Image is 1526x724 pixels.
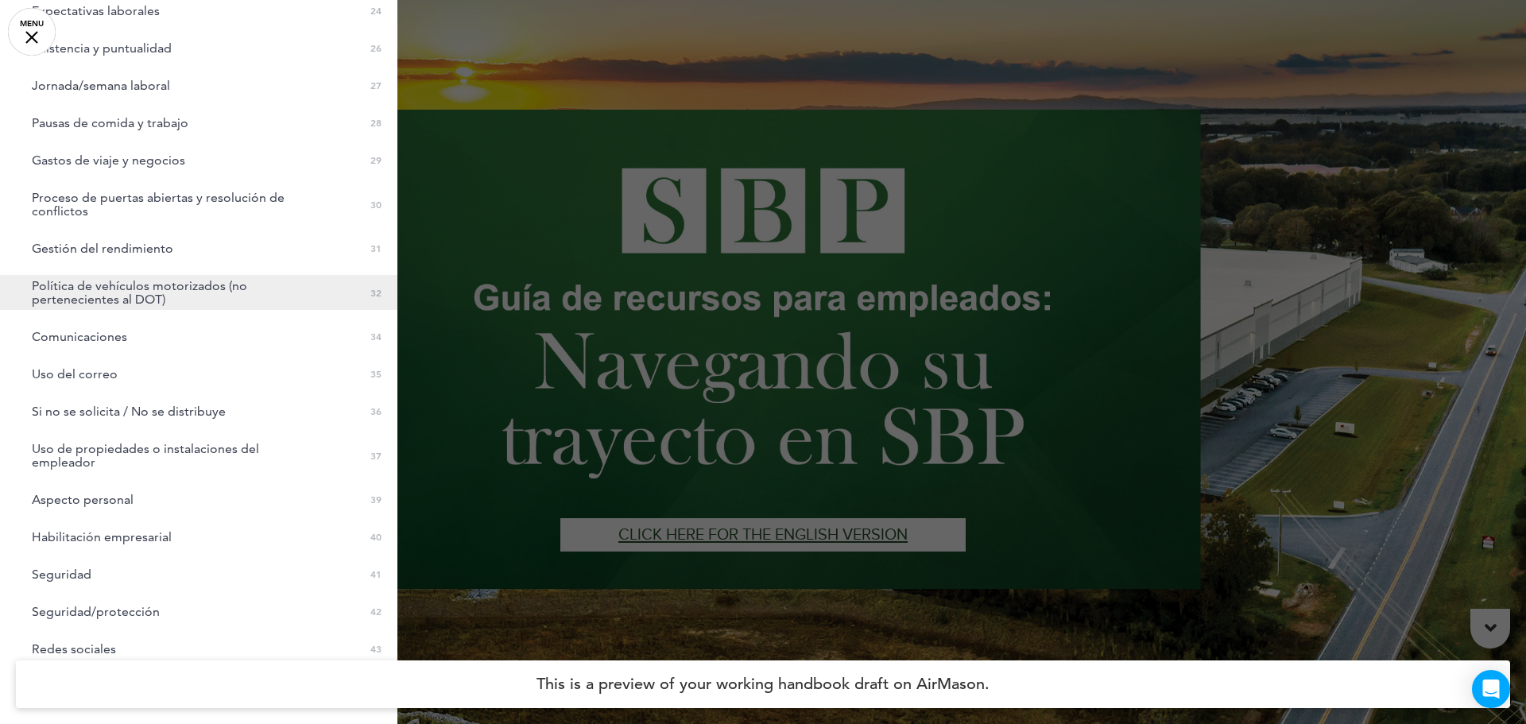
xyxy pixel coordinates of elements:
[32,493,134,506] span: Aspecto personal
[1472,670,1510,708] div: Open Intercom Messenger
[370,79,381,92] span: 27
[370,116,381,130] span: 28
[32,41,172,55] span: Asistencia y puntualidad
[32,405,226,418] span: Si no se solicita / No se distribuye
[370,567,381,581] span: 41
[8,8,56,56] a: MENU
[32,4,160,17] span: Expectativas laborales
[370,242,381,255] span: 31
[32,330,127,343] span: Comunicaciones
[370,198,381,211] span: 30
[370,4,381,17] span: 24
[370,642,381,656] span: 43
[32,242,173,255] span: Gestión del rendimiento
[370,330,381,343] span: 34
[370,405,381,418] span: 36
[32,191,294,218] span: Proceso de puertas abiertas y resolución de conflictos
[370,153,381,167] span: 29
[32,279,294,306] span: Política de vehículos motorizados (no pertenecientes al DOT)
[370,449,381,463] span: 37
[32,367,118,381] span: Uso del correo
[370,530,381,544] span: 40
[32,605,160,618] span: Seguridad/protección
[32,642,116,656] span: Redes sociales
[370,493,381,506] span: 39
[370,286,381,300] span: 32
[370,367,381,381] span: 35
[370,605,381,618] span: 42
[32,79,170,92] span: Jornada/semana laboral
[32,567,91,581] span: Seguridad
[32,153,185,167] span: Gastos de viaje y negocios
[32,116,188,130] span: Pausas de comida y trabajo
[32,530,172,544] span: Habilitación empresarial
[370,41,381,55] span: 26
[32,442,294,469] span: Uso de propiedades o instalaciones del empleador
[16,660,1510,708] h4: This is a preview of your working handbook draft on AirMason.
